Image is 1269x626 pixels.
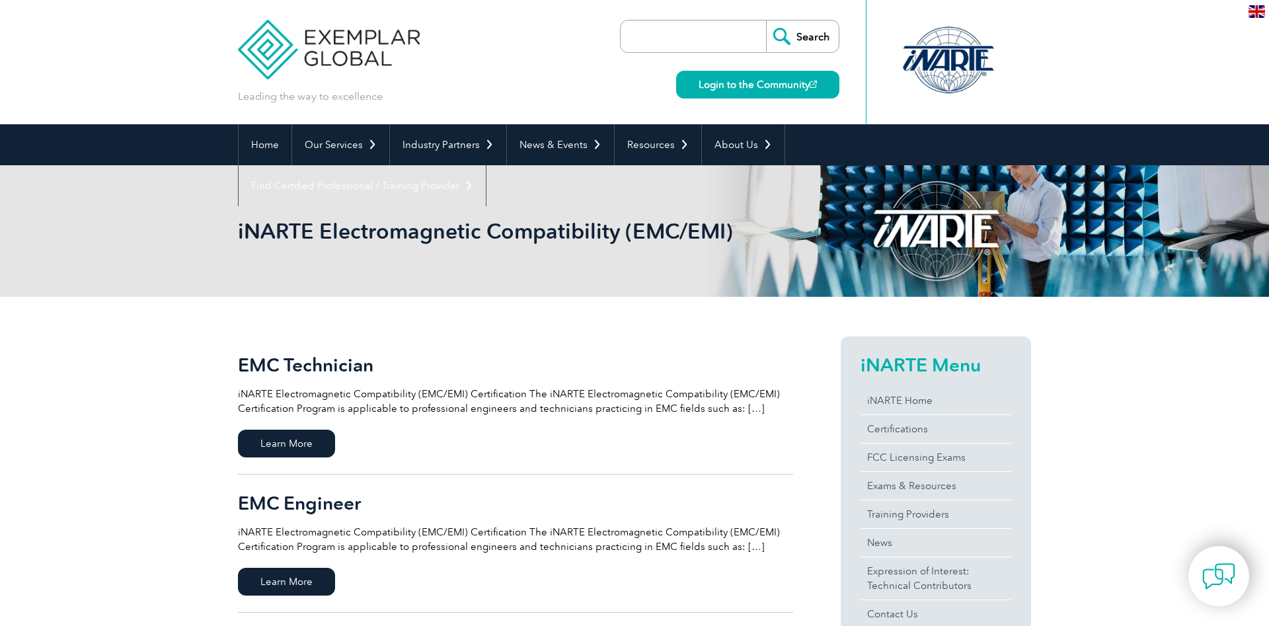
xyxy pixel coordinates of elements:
[676,71,839,98] a: Login to the Community
[615,124,701,165] a: Resources
[238,492,793,514] h2: EMC Engineer
[238,218,746,244] h1: iNARTE Electromagnetic Compatibility (EMC/EMI)
[810,81,817,88] img: open_square.png
[1202,560,1235,593] img: contact-chat.png
[238,89,383,104] p: Leading the way to excellence
[238,387,793,416] p: iNARTE Electromagnetic Compatibility (EMC/EMI) Certification The iNARTE Electromagnetic Compatibi...
[1249,5,1265,18] img: en
[239,165,486,206] a: Find Certified Professional / Training Provider
[861,415,1011,443] a: Certifications
[861,444,1011,471] a: FCC Licensing Exams
[861,354,1011,375] h2: iNARTE Menu
[238,525,793,554] p: iNARTE Electromagnetic Compatibility (EMC/EMI) Certification The iNARTE Electromagnetic Compatibi...
[238,430,335,457] span: Learn More
[861,387,1011,414] a: iNARTE Home
[390,124,506,165] a: Industry Partners
[702,124,785,165] a: About Us
[507,124,614,165] a: News & Events
[239,124,291,165] a: Home
[861,529,1011,557] a: News
[238,336,793,475] a: EMC Technician iNARTE Electromagnetic Compatibility (EMC/EMI) Certification The iNARTE Electromag...
[861,557,1011,600] a: Expression of Interest:Technical Contributors
[861,500,1011,528] a: Training Providers
[238,475,793,613] a: EMC Engineer iNARTE Electromagnetic Compatibility (EMC/EMI) Certification The iNARTE Electromagne...
[292,124,389,165] a: Our Services
[861,472,1011,500] a: Exams & Resources
[238,568,335,596] span: Learn More
[766,20,839,52] input: Search
[238,354,793,375] h2: EMC Technician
